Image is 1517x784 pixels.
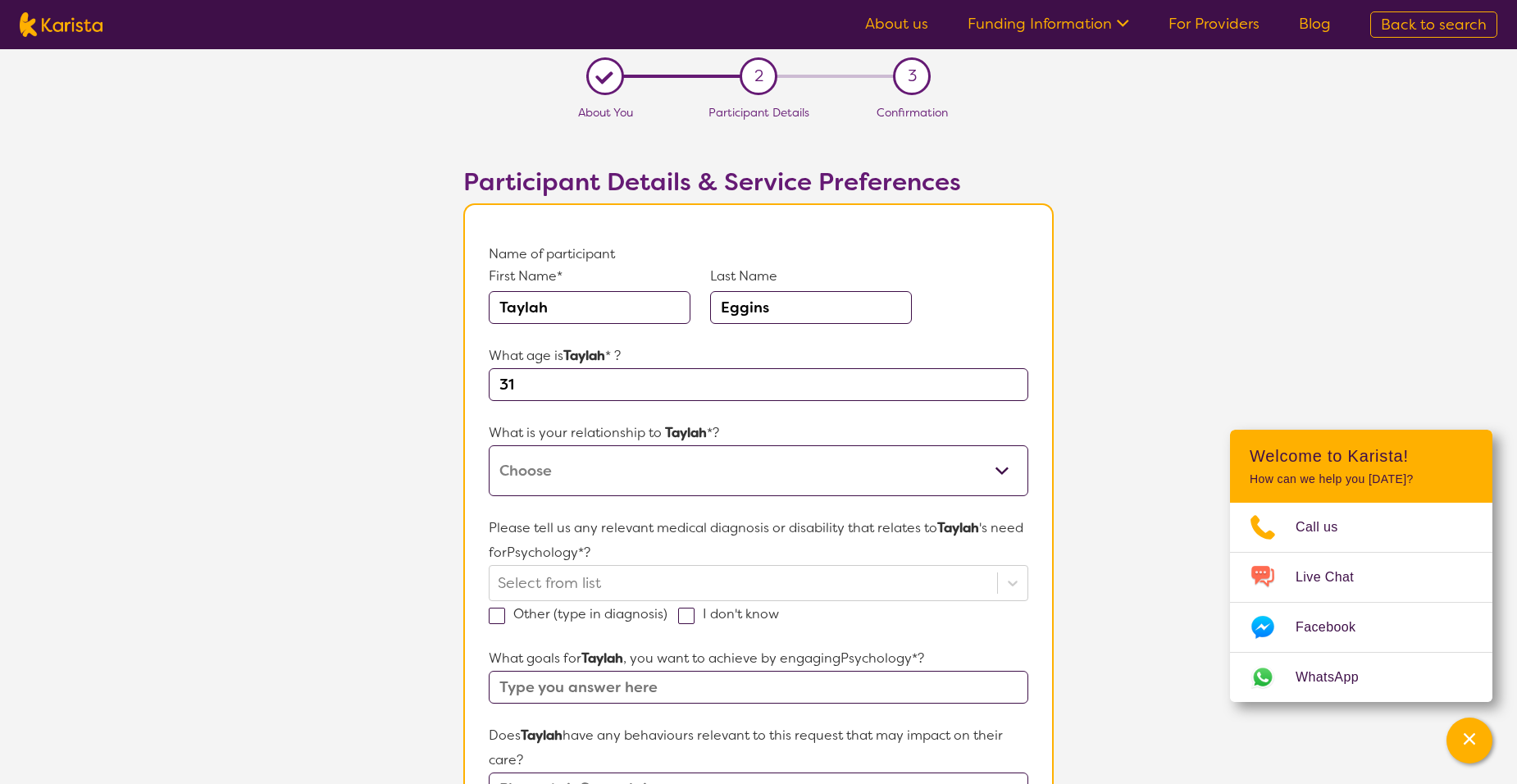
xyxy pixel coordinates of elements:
[1370,11,1497,38] a: Back to search
[1381,15,1487,34] span: Back to search
[1296,515,1358,540] span: Call us
[463,167,1054,197] h2: Participant Details & Service Preferences
[20,12,102,37] img: Karista logo
[489,267,690,286] p: First Name*
[908,64,917,89] span: 3
[1250,472,1473,486] p: How can we help you [DATE]?
[489,671,1028,704] input: Type you answer here
[678,605,790,622] label: I don't know
[1230,503,1492,702] ul: Choose channel
[754,64,763,89] span: 2
[578,105,633,120] span: About You
[1299,14,1331,34] a: Blog
[1250,446,1473,466] h2: Welcome to Karista!
[877,105,948,120] span: Confirmation
[1296,565,1373,590] span: Live Chat
[865,14,928,34] a: About us
[1296,665,1378,690] span: WhatsApp
[489,646,1028,671] p: What goals for , you want to achieve by engaging Psychology *?
[489,242,1028,267] p: Name of participant
[1446,718,1492,763] button: Channel Menu
[710,267,912,286] p: Last Name
[581,650,623,667] strong: Taylah
[1230,653,1492,702] a: Web link opens in a new tab.
[489,421,1028,445] p: What is your relationship to *?
[489,368,1028,401] input: Type here
[592,64,617,89] div: L
[563,347,605,364] strong: Taylah
[1230,430,1492,702] div: Channel Menu
[489,516,1028,565] p: Please tell us any relevant medical diagnosis or disability that relates to 's need for Psycholog...
[489,605,678,622] label: Other (type in diagnosis)
[489,344,1028,368] p: What age is * ?
[1296,615,1375,640] span: Facebook
[489,723,1028,773] p: Does have any behaviours relevant to this request that may impact on their care?
[521,727,563,744] strong: Taylah
[937,519,979,536] strong: Taylah
[968,14,1129,34] a: Funding Information
[708,105,809,120] span: Participant Details
[665,424,707,441] strong: Taylah
[1168,14,1260,34] a: For Providers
